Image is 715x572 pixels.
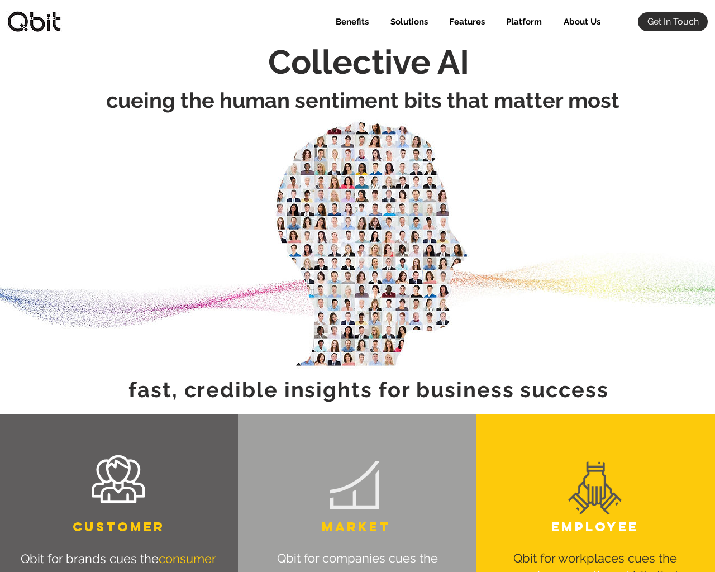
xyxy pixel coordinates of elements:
[550,12,609,31] a: About Us
[73,519,165,535] span: CUSTOMER
[106,88,619,113] span: cueing the human sentiment bits that matter most
[21,551,159,566] span: Qbit for brands cues the
[436,12,493,31] div: Features
[513,551,677,565] span: Qbit for workplaces cues the
[330,12,374,31] p: Benefits
[277,551,438,565] span: Qbit for companies cues the
[87,447,149,514] img: customers.png
[647,16,699,28] span: Get In Touch
[128,377,609,402] span: fast, credible insights for business success
[322,519,390,535] span: MARKET
[500,12,547,31] p: Platform
[322,12,609,31] nav: Site
[493,12,550,31] div: Platform
[638,12,708,31] a: Get In Touch
[558,12,606,31] p: About Us
[268,42,469,82] span: Collective AI
[377,12,436,31] div: Solutions
[551,519,638,535] span: EMPLOYEE
[6,11,62,32] img: qbitlogo-border.jpg
[444,12,490,31] p: Features
[566,461,623,518] img: team2.png
[322,12,377,31] a: Benefits
[385,12,433,31] p: Solutions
